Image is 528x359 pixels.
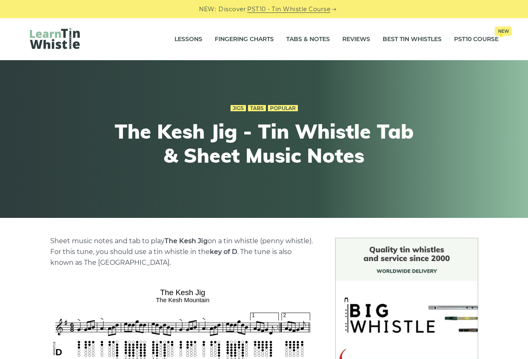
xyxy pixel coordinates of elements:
p: Sheet music notes and tab to play on a tin whistle (penny whistle). For this tune, you should use... [50,236,315,268]
a: PST10 CourseNew [454,29,499,50]
h1: The Kesh Jig - Tin Whistle Tab & Sheet Music Notes [111,120,417,167]
img: LearnTinWhistle.com [30,28,80,49]
a: Tabs & Notes [286,29,330,50]
a: Fingering Charts [215,29,274,50]
strong: key of D [210,248,237,256]
a: Jigs [231,105,246,112]
a: Best Tin Whistles [383,29,442,50]
a: Lessons [174,29,202,50]
a: Tabs [248,105,266,112]
a: Popular [268,105,298,112]
a: Reviews [342,29,370,50]
strong: The Kesh Jig [165,237,208,245]
span: New [495,27,512,36]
